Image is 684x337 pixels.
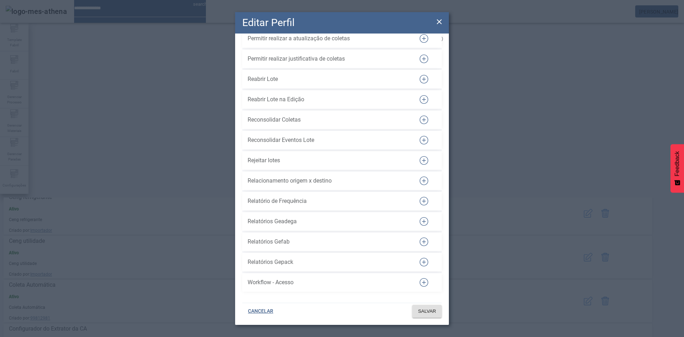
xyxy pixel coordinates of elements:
span: Reconsolidar Coletas [248,116,408,124]
span: Workflow - Acesso [248,278,408,287]
span: Relatório de Frequência [248,197,408,205]
h2: Editar Perfil [242,15,295,30]
span: CANCELAR [248,308,273,315]
span: Rejeitar lotes [248,156,408,165]
span: Relatórios Gepack [248,258,408,266]
span: Relatórios Geadega [248,217,408,226]
button: Feedback - Mostrar pesquisa [670,144,684,193]
span: Reabrir Lote na Edição [248,95,408,104]
span: Permitir realizar a atualização de coletas [248,34,408,43]
span: Reconsolidar Eventos Lote [248,136,408,144]
span: Relatórios Gefab [248,238,408,246]
span: Reabrir Lote [248,75,408,83]
span: Relacionamento origem x destino [248,177,408,185]
button: CANCELAR [242,305,279,318]
span: Permitir realizar justificativa de coletas [248,55,408,63]
button: SALVAR [412,305,442,318]
span: Feedback [674,151,680,176]
span: SALVAR [418,308,436,315]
